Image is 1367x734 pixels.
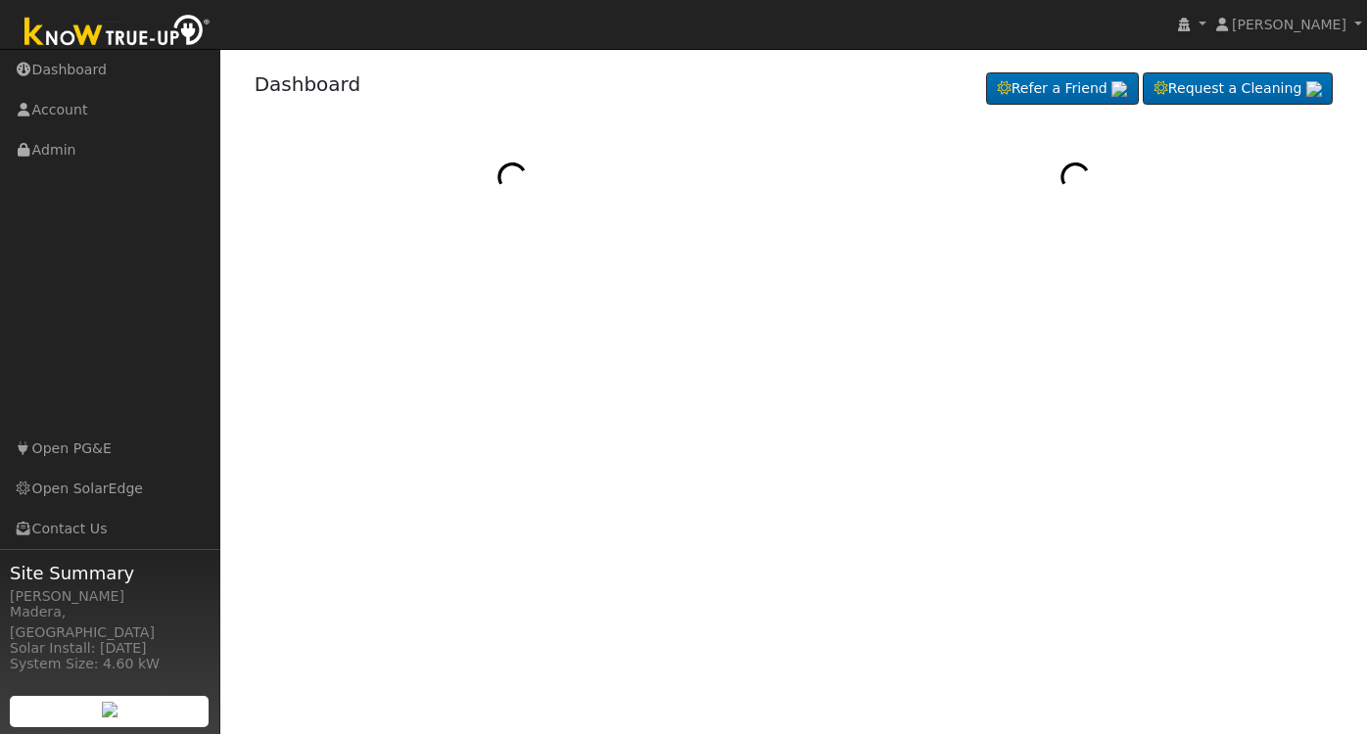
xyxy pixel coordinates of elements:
[1232,17,1346,32] span: [PERSON_NAME]
[10,638,210,659] div: Solar Install: [DATE]
[255,72,361,96] a: Dashboard
[15,11,220,55] img: Know True-Up
[10,560,210,586] span: Site Summary
[10,602,210,643] div: Madera, [GEOGRAPHIC_DATA]
[1111,81,1127,97] img: retrieve
[10,586,210,607] div: [PERSON_NAME]
[102,702,118,717] img: retrieve
[1306,81,1322,97] img: retrieve
[1143,72,1333,106] a: Request a Cleaning
[986,72,1139,106] a: Refer a Friend
[10,654,210,674] div: System Size: 4.60 kW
